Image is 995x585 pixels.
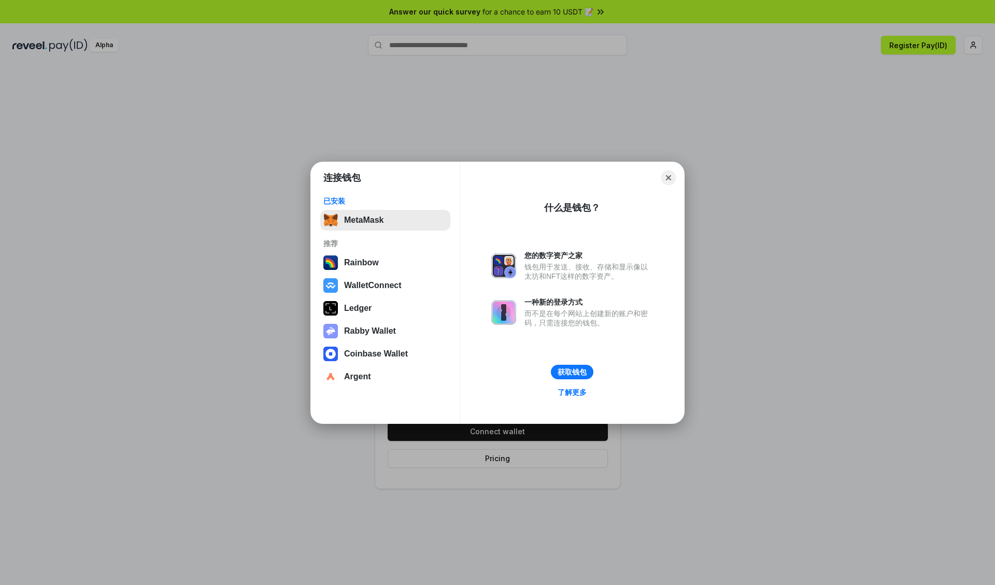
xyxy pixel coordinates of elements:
[491,253,516,278] img: svg+xml,%3Csvg%20xmlns%3D%22http%3A%2F%2Fwww.w3.org%2F2000%2Fsvg%22%20fill%3D%22none%22%20viewBox...
[320,344,450,364] button: Coinbase Wallet
[323,255,338,270] img: svg+xml,%3Csvg%20width%3D%22120%22%20height%3D%22120%22%20viewBox%3D%220%200%20120%20120%22%20fil...
[323,369,338,384] img: svg+xml,%3Csvg%20width%3D%2228%22%20height%3D%2228%22%20viewBox%3D%220%200%2028%2028%22%20fill%3D...
[323,172,361,184] h1: 连接钱包
[558,367,587,377] div: 获取钱包
[491,300,516,325] img: svg+xml,%3Csvg%20xmlns%3D%22http%3A%2F%2Fwww.w3.org%2F2000%2Fsvg%22%20fill%3D%22none%22%20viewBox...
[320,210,450,231] button: MetaMask
[661,170,676,185] button: Close
[320,252,450,273] button: Rainbow
[551,365,593,379] button: 获取钱包
[344,281,402,290] div: WalletConnect
[344,326,396,336] div: Rabby Wallet
[320,366,450,387] button: Argent
[344,372,371,381] div: Argent
[558,388,587,397] div: 了解更多
[524,309,653,327] div: 而不是在每个网站上创建新的账户和密码，只需连接您的钱包。
[344,349,408,359] div: Coinbase Wallet
[323,278,338,293] img: svg+xml,%3Csvg%20width%3D%2228%22%20height%3D%2228%22%20viewBox%3D%220%200%2028%2028%22%20fill%3D...
[320,321,450,341] button: Rabby Wallet
[320,275,450,296] button: WalletConnect
[344,258,379,267] div: Rainbow
[323,324,338,338] img: svg+xml,%3Csvg%20xmlns%3D%22http%3A%2F%2Fwww.w3.org%2F2000%2Fsvg%22%20fill%3D%22none%22%20viewBox...
[344,304,372,313] div: Ledger
[323,213,338,227] img: svg+xml,%3Csvg%20fill%3D%22none%22%20height%3D%2233%22%20viewBox%3D%220%200%2035%2033%22%20width%...
[551,386,593,399] a: 了解更多
[320,298,450,319] button: Ledger
[524,262,653,281] div: 钱包用于发送、接收、存储和显示像以太坊和NFT这样的数字资产。
[524,251,653,260] div: 您的数字资产之家
[323,301,338,316] img: svg+xml,%3Csvg%20xmlns%3D%22http%3A%2F%2Fwww.w3.org%2F2000%2Fsvg%22%20width%3D%2228%22%20height%3...
[524,297,653,307] div: 一种新的登录方式
[344,216,383,225] div: MetaMask
[323,239,447,248] div: 推荐
[323,196,447,206] div: 已安装
[544,202,600,214] div: 什么是钱包？
[323,347,338,361] img: svg+xml,%3Csvg%20width%3D%2228%22%20height%3D%2228%22%20viewBox%3D%220%200%2028%2028%22%20fill%3D...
